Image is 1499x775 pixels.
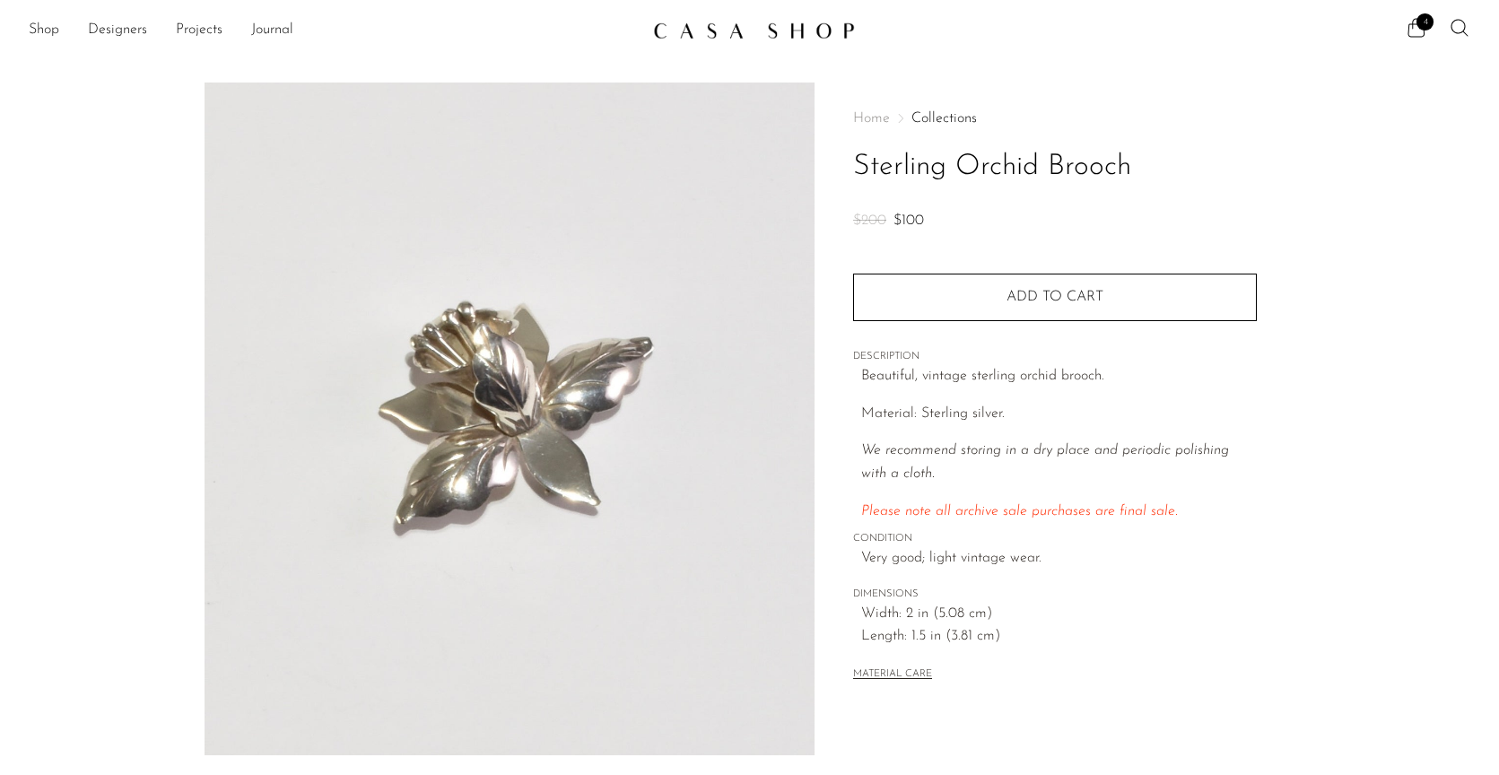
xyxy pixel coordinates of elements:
[861,403,1257,426] p: Material: Sterling silver.
[88,19,147,42] a: Designers
[861,365,1257,388] p: Beautiful, vintage sterling orchid brooch.
[29,19,59,42] a: Shop
[251,19,293,42] a: Journal
[1416,13,1434,30] span: 4
[853,349,1257,365] span: DESCRIPTION
[893,213,924,228] span: $100
[861,504,1178,518] span: Please note all archive sale purchases are final sale.
[853,531,1257,547] span: CONDITION
[853,668,932,682] button: MATERIAL CARE
[29,15,639,46] nav: Desktop navigation
[205,83,815,755] img: Sterling Orchid Brooch
[29,15,639,46] ul: NEW HEADER MENU
[861,603,1257,626] span: Width: 2 in (5.08 cm)
[861,625,1257,649] span: Length: 1.5 in (3.81 cm)
[861,547,1257,570] span: Very good; light vintage wear.
[853,587,1257,603] span: DIMENSIONS
[176,19,222,42] a: Projects
[853,111,1257,126] nav: Breadcrumbs
[861,443,1229,481] i: We recommend storing in a dry place and periodic polishing with a cloth.
[911,111,977,126] a: Collections
[853,111,890,126] span: Home
[853,274,1257,320] button: Add to cart
[1007,290,1103,304] span: Add to cart
[853,213,886,228] span: $200
[853,144,1257,190] h1: Sterling Orchid Brooch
